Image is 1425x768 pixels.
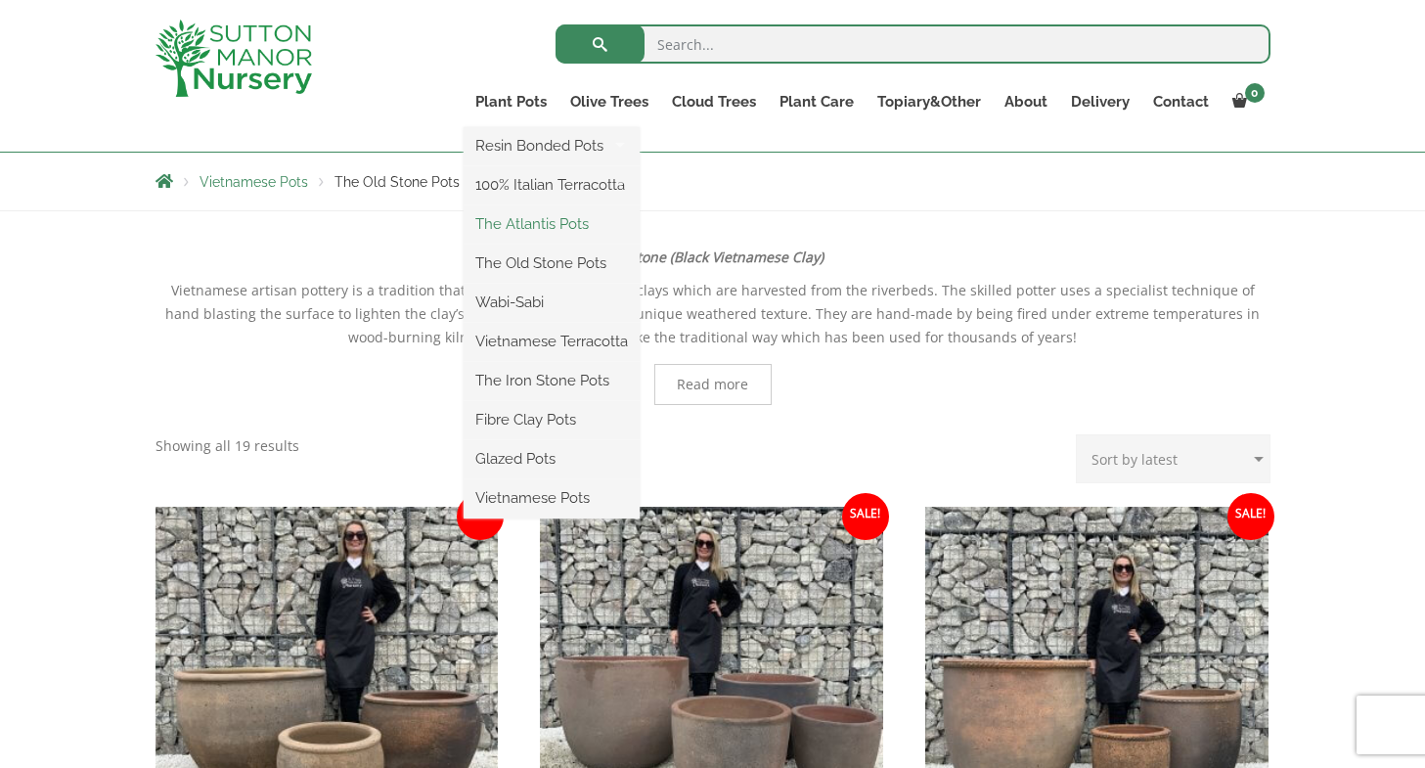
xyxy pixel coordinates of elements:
[334,174,460,190] span: The Old Stone Pots
[558,88,660,115] a: Olive Trees
[1221,88,1270,115] a: 0
[464,131,640,160] a: Resin Bonded Pots
[1227,493,1274,540] span: Sale!
[464,170,640,200] a: 100% Italian Terracotta
[200,174,308,190] a: Vietnamese Pots
[464,209,640,239] a: The Atlantis Pots
[464,288,640,317] a: Wabi-Sabi
[1059,88,1141,115] a: Delivery
[457,493,504,540] span: Sale!
[866,88,993,115] a: Topiary&Other
[464,444,640,474] a: Glazed Pots
[156,279,1270,349] p: Vietnamese artisan pottery is a tradition that uses Vietnam dark heavy clays which are harvested ...
[156,20,312,97] img: logo
[464,248,640,278] a: The Old Stone Pots
[556,24,1270,64] input: Search...
[660,88,768,115] a: Cloud Trees
[993,88,1059,115] a: About
[1076,434,1270,483] select: Shop order
[464,366,640,395] a: The Iron Stone Pots
[677,378,748,391] span: Read more
[842,493,889,540] span: Sale!
[1141,88,1221,115] a: Contact
[464,483,640,513] a: Vietnamese Pots
[464,88,558,115] a: Plant Pots
[464,405,640,434] a: Fibre Clay Pots
[1245,83,1265,103] span: 0
[464,327,640,356] a: Vietnamese Terracotta
[156,434,299,458] p: Showing all 19 results
[768,88,866,115] a: Plant Care
[156,173,1270,189] nav: Breadcrumbs
[601,248,824,266] strong: Old Stone (Black Vietnamese Clay)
